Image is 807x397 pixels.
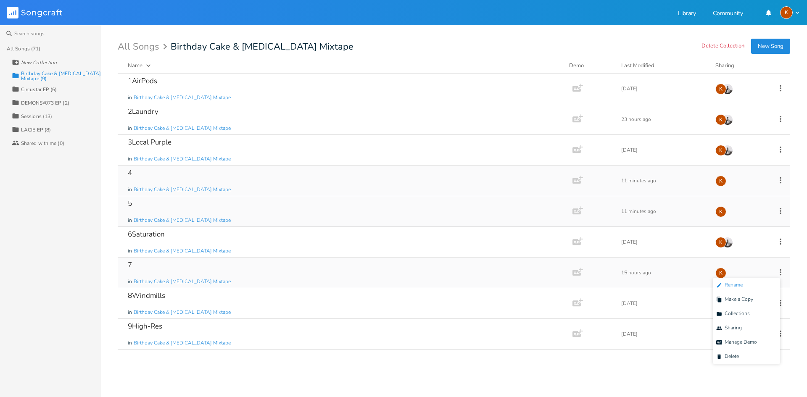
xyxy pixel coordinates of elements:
[128,200,132,207] div: 5
[569,61,611,70] div: Demo
[713,11,743,18] a: Community
[21,141,64,146] div: Shared with me (0)
[715,176,726,187] div: Kat
[21,60,57,65] div: New Collection
[171,42,353,51] span: Birthday Cake & [MEDICAL_DATA] Mixtape
[128,292,165,299] div: 8Windmills
[716,339,757,345] span: Manage Demo
[134,125,231,132] span: Birthday Cake & [MEDICAL_DATA] Mixtape
[715,206,726,217] div: Kat
[621,239,705,245] div: [DATE]
[751,39,790,54] button: New Song
[134,217,231,224] span: Birthday Cake & [MEDICAL_DATA] Mixtape
[621,301,705,306] div: [DATE]
[715,84,726,95] div: Kat
[134,155,231,163] span: Birthday Cake & [MEDICAL_DATA] Mixtape
[722,84,733,95] img: Costa Tzoytzoyrakos
[621,147,705,152] div: [DATE]
[21,127,51,132] div: LACIE EP (8)
[134,186,231,193] span: Birthday Cake & [MEDICAL_DATA] Mixtape
[21,114,52,119] div: Sessions (13)
[715,268,726,279] div: Kat
[128,339,132,347] span: in
[128,62,142,69] div: Name
[128,231,165,238] div: 6Saturation
[128,61,559,70] button: Name
[780,6,793,19] div: Kat
[128,323,162,330] div: 9High-Res
[678,11,696,18] a: Library
[128,139,171,146] div: 3Local Purple
[134,94,231,101] span: Birthday Cake & [MEDICAL_DATA] Mixtape
[715,114,726,125] div: Kat
[702,43,744,50] button: Delete Collection
[722,114,733,125] img: Costa Tzoytzoyrakos
[621,117,705,122] div: 23 hours ago
[621,270,705,275] div: 15 hours ago
[715,145,726,156] div: Kat
[722,237,733,248] img: Costa Tzoytzoyrakos
[134,339,231,347] span: Birthday Cake & [MEDICAL_DATA] Mixtape
[21,87,57,92] div: Circustar EP (6)
[715,61,766,70] div: Sharing
[716,297,753,302] span: Make a Copy
[128,278,132,285] span: in
[128,77,157,84] div: 1AirPods
[715,237,726,248] div: Kat
[128,186,132,193] span: in
[21,100,69,105] div: DEMONS//073 EP (2)
[722,145,733,156] img: Costa Tzoytzoyrakos
[128,125,132,132] span: in
[621,178,705,183] div: 11 minutes ago
[134,309,231,316] span: Birthday Cake & [MEDICAL_DATA] Mixtape
[128,217,132,224] span: in
[621,61,705,70] button: Last Modified
[128,155,132,163] span: in
[7,46,40,51] div: All Songs (71)
[716,325,742,331] span: Sharing
[21,71,101,81] div: Birthday Cake & [MEDICAL_DATA] Mixtape (9)
[128,309,132,316] span: in
[128,247,132,255] span: in
[128,108,158,115] div: 2Laundry
[780,6,800,19] button: K
[128,169,132,176] div: 4
[716,354,739,360] span: Delete
[621,209,705,214] div: 11 minutes ago
[118,43,170,51] div: All Songs
[134,278,231,285] span: Birthday Cake & [MEDICAL_DATA] Mixtape
[621,331,705,337] div: [DATE]
[134,247,231,255] span: Birthday Cake & [MEDICAL_DATA] Mixtape
[128,94,132,101] span: in
[621,62,654,69] div: Last Modified
[621,86,705,91] div: [DATE]
[716,311,750,317] span: Collections
[716,282,743,288] span: Rename
[128,261,132,268] div: 7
